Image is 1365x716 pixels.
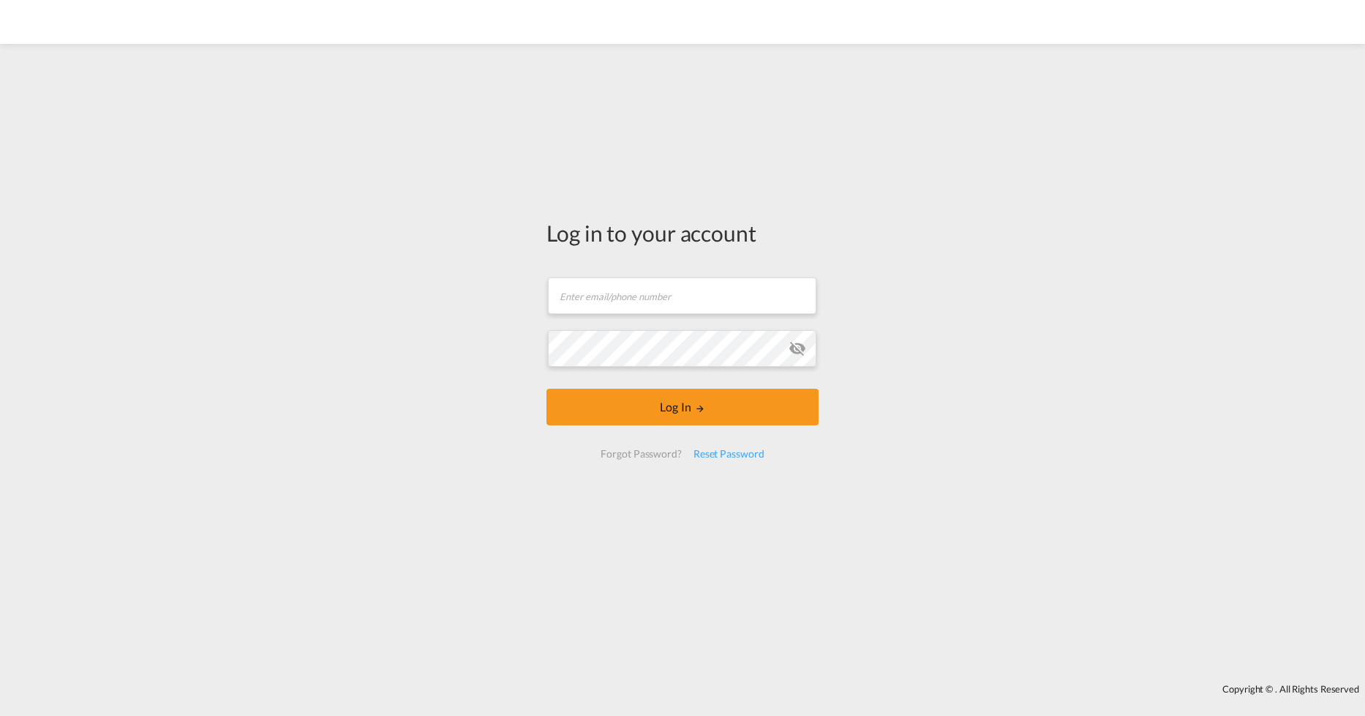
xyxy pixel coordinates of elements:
[789,340,806,357] md-icon: icon-eye-off
[546,217,819,248] div: Log in to your account
[688,441,770,467] div: Reset Password
[548,277,816,314] input: Enter email/phone number
[546,389,819,425] button: LOGIN
[595,441,687,467] div: Forgot Password?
